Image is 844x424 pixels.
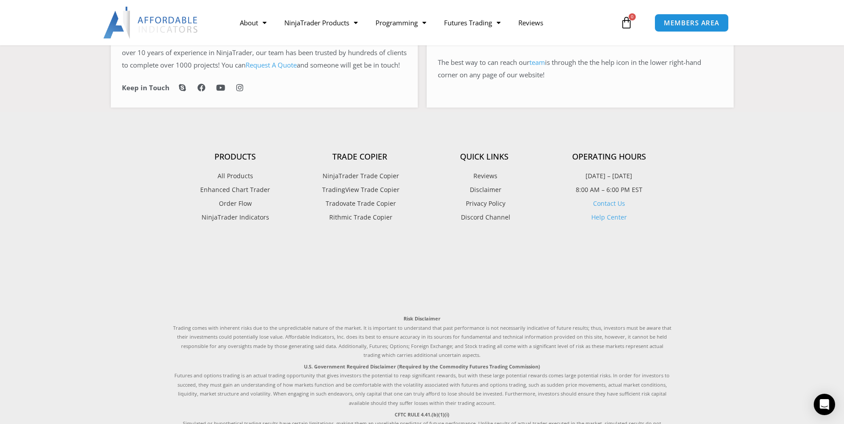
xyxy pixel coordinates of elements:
h4: Quick Links [422,152,547,162]
span: TradingView Trade Copier [320,184,400,196]
a: NinjaTrader Indicators [173,212,298,223]
span: Discord Channel [459,212,510,223]
strong: Risk Disclaimer [404,315,440,322]
p: Futures and options trading is an actual trading opportunity that gives investors the potential t... [173,362,671,408]
p: The best way to can reach our is through the the help icon in the lower right-hand corner on any ... [438,56,723,81]
p: [DATE] – [DATE] [547,170,671,182]
p: 8:00 AM – 6:00 PM EST [547,184,671,196]
a: Help Center [591,213,627,221]
strong: U.S. Government Required Disclaimer (Required by the Commodity Futures Trading Commission) [304,363,540,370]
span: NinjaTrader Indicators [202,212,269,223]
a: team [529,58,545,67]
a: NinjaTrader Products [275,12,367,33]
a: TradingView Trade Copier [298,184,422,196]
nav: Menu [231,12,618,33]
iframe: Customer reviews powered by Trustpilot [173,243,671,305]
strong: CFTC RULE 4.41.(b)(1)(i) [395,411,449,418]
a: About [231,12,275,33]
a: Reviews [422,170,547,182]
a: Tradovate Trade Copier [298,198,422,209]
h4: Products [173,152,298,162]
h4: Operating Hours [547,152,671,162]
span: Order Flow [219,198,252,209]
a: NinjaTrader Trade Copier [298,170,422,182]
a: Privacy Policy [422,198,547,209]
a: Order Flow [173,198,298,209]
a: All Products [173,170,298,182]
span: Enhanced Chart Trader [200,184,270,196]
div: Open Intercom Messenger [814,394,835,415]
a: 0 [607,10,646,36]
span: Reviews [471,170,497,182]
a: Reviews [509,12,552,33]
a: Programming [367,12,435,33]
a: MEMBERS AREA [654,14,729,32]
img: LogoAI | Affordable Indicators – NinjaTrader [103,7,199,39]
a: Enhanced Chart Trader [173,184,298,196]
span: on the NinjaTrader platform. With over 10 years of experience in NinjaTrader, our team has been t... [122,36,407,69]
span: 0 [629,13,636,20]
p: Trading comes with inherent risks due to the unpredictable nature of the market. It is important ... [173,314,671,360]
span: Rithmic Trade Copier [327,212,392,223]
span: MEMBERS AREA [664,20,719,26]
span: Tradovate Trade Copier [323,198,396,209]
span: Disclaimer [468,184,501,196]
a: Request A Quote [246,60,297,69]
h6: Keep in Touch [122,84,170,92]
span: Privacy Policy [464,198,505,209]
a: Futures Trading [435,12,509,33]
a: Disclaimer [422,184,547,196]
span: NinjaTrader Trade Copier [320,170,399,182]
a: Contact Us [593,199,625,208]
a: Rithmic Trade Copier [298,212,422,223]
h4: Trade Copier [298,152,422,162]
span: All Products [218,170,253,182]
a: Discord Channel [422,212,547,223]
